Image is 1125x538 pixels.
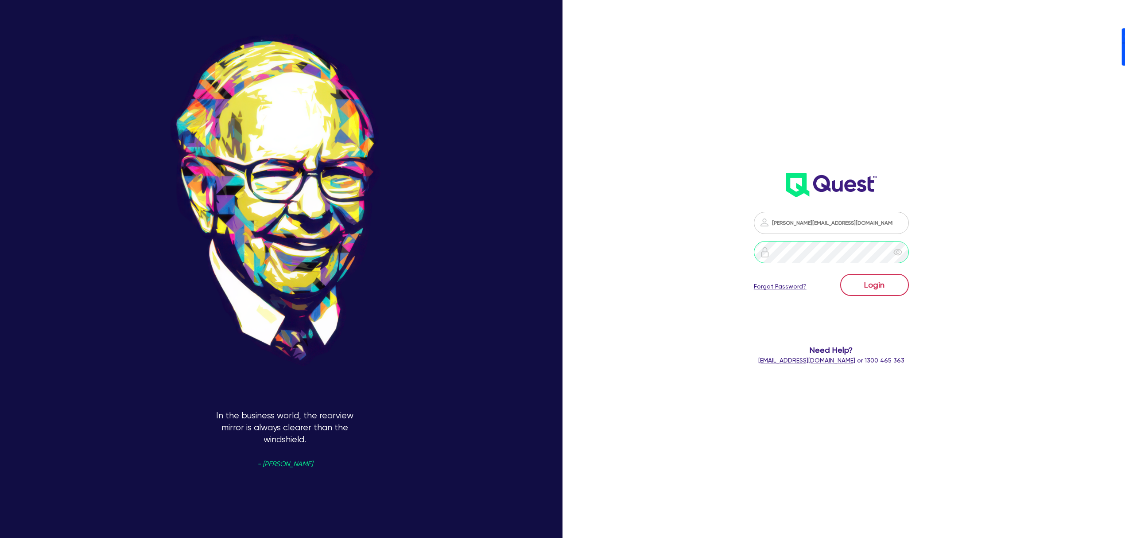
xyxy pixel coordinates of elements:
[840,274,909,296] button: Login
[675,344,987,356] span: Need Help?
[257,461,313,468] span: - [PERSON_NAME]
[786,173,877,197] img: wH2k97JdezQIQAAAABJRU5ErkJggg==
[760,247,770,257] img: icon-password
[758,357,855,364] a: [EMAIL_ADDRESS][DOMAIN_NAME]
[759,217,770,228] img: icon-password
[758,357,904,364] span: or 1300 465 363
[754,212,909,234] input: Email address
[754,282,807,291] a: Forgot Password?
[893,248,902,257] span: eye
